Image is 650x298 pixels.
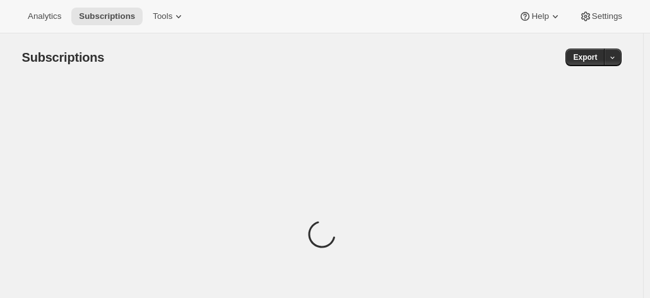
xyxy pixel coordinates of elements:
button: Settings [572,8,630,25]
span: Tools [153,11,172,21]
button: Subscriptions [71,8,143,25]
span: Help [531,11,548,21]
span: Settings [592,11,622,21]
button: Tools [145,8,192,25]
span: Subscriptions [79,11,135,21]
button: Help [511,8,569,25]
span: Export [573,52,597,62]
button: Analytics [20,8,69,25]
span: Subscriptions [22,50,105,64]
span: Analytics [28,11,61,21]
button: Export [565,49,605,66]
